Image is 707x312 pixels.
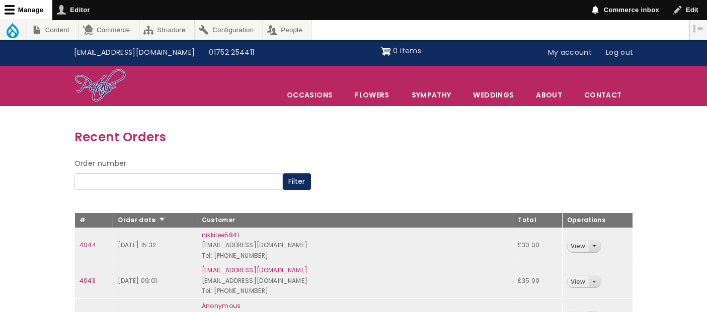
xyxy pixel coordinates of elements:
img: Home [74,68,126,103]
a: Flowers [344,84,400,106]
span: Weddings [462,84,524,106]
a: Shopping cart 0 items [381,43,421,59]
th: Total [513,213,562,228]
a: 01752 254411 [202,43,261,62]
td: £35.00 [513,263,562,299]
a: View [568,241,588,252]
a: My account [541,43,599,62]
td: [EMAIL_ADDRESS][DOMAIN_NAME] Tel: [PHONE_NUMBER] [197,228,513,263]
th: Operations [562,213,633,228]
a: 4043 [80,276,96,285]
span: 0 items [393,46,421,56]
th: Customer [197,213,513,228]
a: [EMAIL_ADDRESS][DOMAIN_NAME] [202,266,308,274]
a: View [568,276,588,287]
label: Order number [74,158,127,170]
td: [EMAIL_ADDRESS][DOMAIN_NAME] Tel: [PHONE_NUMBER] [197,263,513,299]
a: Order date [118,216,166,224]
a: 4044 [80,241,96,249]
a: Log out [599,43,640,62]
a: Contact [574,84,632,106]
a: Configuration [195,20,263,40]
span: Occasions [276,84,343,106]
a: Sympathy [401,84,462,106]
a: Structure [139,20,194,40]
a: About [525,84,573,106]
img: Shopping cart [381,43,391,59]
button: Filter [283,173,311,190]
a: Commerce [78,20,138,40]
a: Anonymous [202,301,241,310]
time: [DATE] 15:32 [118,241,156,249]
a: [EMAIL_ADDRESS][DOMAIN_NAME] [67,43,202,62]
time: [DATE] 09:01 [118,276,157,285]
a: nikkilee5841 [202,231,240,239]
a: Content [27,20,78,40]
th: # [74,213,113,228]
td: £30.00 [513,228,562,263]
h3: Recent Orders [74,127,633,147]
button: Vertical orientation [690,20,707,37]
a: People [263,20,311,40]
